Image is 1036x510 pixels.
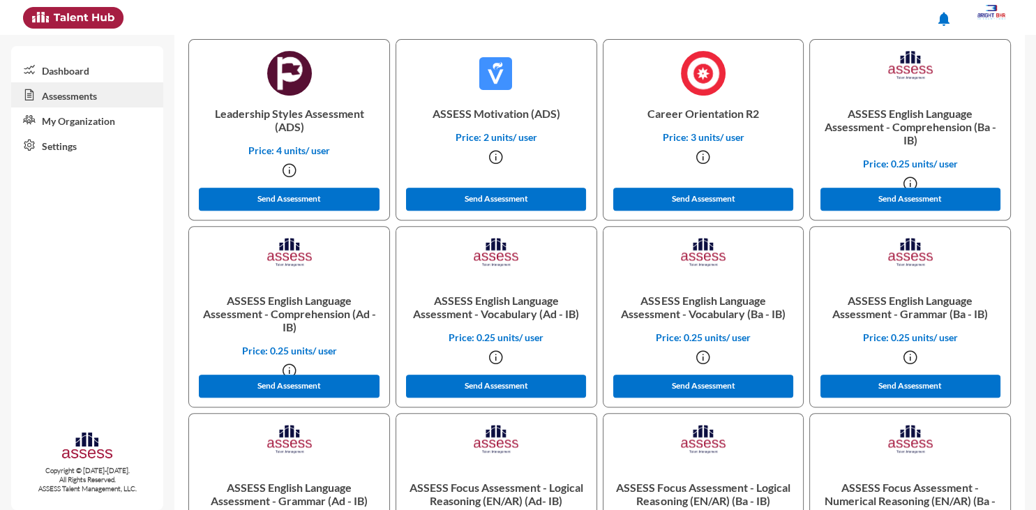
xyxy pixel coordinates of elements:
p: Copyright © [DATE]-[DATE]. All Rights Reserved. ASSESS Talent Management, LLC. [11,466,163,493]
p: Career Orientation R2 [615,96,793,131]
p: Price: 0.25 units/ user [821,158,999,170]
img: assesscompany-logo.png [61,430,114,464]
button: Send Assessment [820,188,1000,211]
p: Price: 2 units/ user [407,131,585,143]
p: ASSESS English Language Assessment - Vocabulary (Ad - IB) [407,283,585,331]
button: Send Assessment [613,375,793,398]
p: Price: 0.25 units/ user [615,331,793,343]
button: Send Assessment [613,188,793,211]
p: ASSESS Motivation (ADS) [407,96,585,131]
p: Price: 3 units/ user [615,131,793,143]
p: ASSESS English Language Assessment - Vocabulary (Ba - IB) [615,283,793,331]
p: Leadership Styles Assessment (ADS) [200,96,378,144]
button: Send Assessment [406,188,586,211]
button: Send Assessment [820,375,1000,398]
button: Send Assessment [199,188,379,211]
button: Send Assessment [406,375,586,398]
p: ASSESS English Language Assessment - Grammar (Ba - IB) [821,283,999,331]
a: Settings [11,133,163,158]
p: Price: 4 units/ user [200,144,378,156]
a: Assessments [11,82,163,107]
p: ASSESS English Language Assessment - Comprehension (Ba - IB) [821,96,999,158]
p: Price: 0.25 units/ user [821,331,999,343]
button: Send Assessment [199,375,379,398]
a: Dashboard [11,57,163,82]
p: Price: 0.25 units/ user [200,345,378,357]
a: My Organization [11,107,163,133]
mat-icon: notifications [936,10,952,27]
p: ASSESS English Language Assessment - Comprehension (Ad - IB) [200,283,378,345]
p: Price: 0.25 units/ user [407,331,585,343]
